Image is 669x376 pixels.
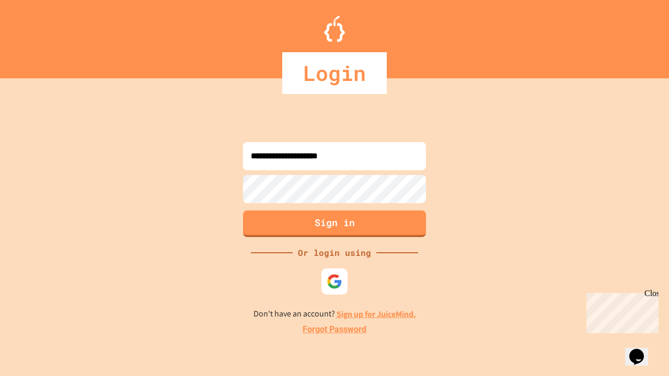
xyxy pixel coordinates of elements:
div: Or login using [293,246,376,259]
button: Sign in [243,210,426,237]
iframe: chat widget [582,289,659,333]
img: google-icon.svg [327,274,342,289]
div: Chat with us now!Close [4,4,72,66]
a: Sign up for JuiceMind. [337,309,416,320]
p: Don't have an account? [253,308,416,321]
div: Login [282,52,387,94]
iframe: chat widget [625,334,659,366]
img: Logo.svg [324,16,345,42]
a: Forgot Password [303,323,366,336]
